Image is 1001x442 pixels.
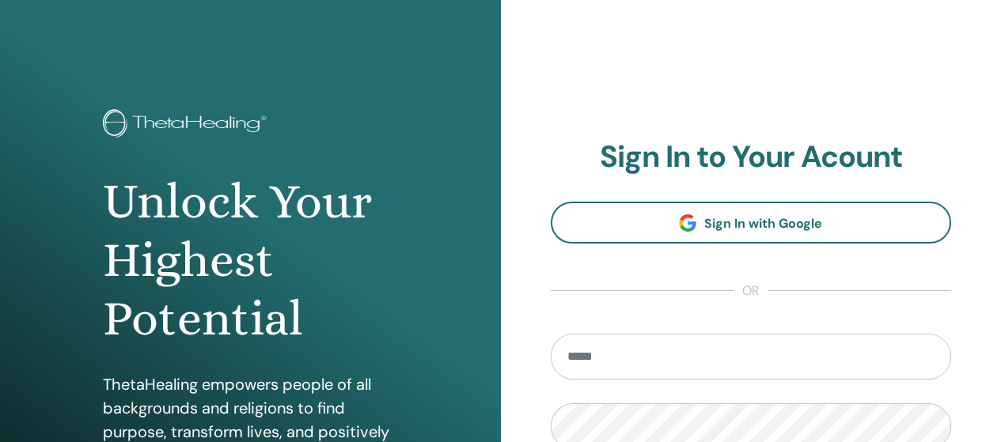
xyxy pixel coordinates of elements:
h2: Sign In to Your Acount [551,139,952,176]
h1: Unlock Your Highest Potential [103,172,397,349]
a: Sign In with Google [551,202,952,244]
span: or [734,281,768,300]
span: Sign In with Google [704,215,822,232]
